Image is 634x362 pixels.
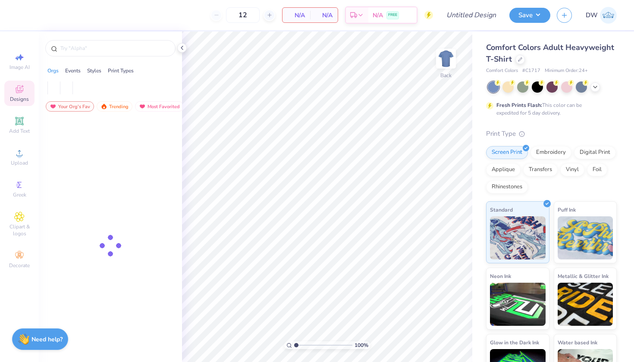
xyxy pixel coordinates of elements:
div: Foil [587,163,607,176]
img: Metallic & Glitter Ink [558,283,613,326]
span: Metallic & Glitter Ink [558,271,609,281]
img: most_fav.gif [139,103,146,109]
div: Events [65,67,81,75]
span: 100 % [355,341,368,349]
div: Digital Print [574,146,616,159]
div: Embroidery [530,146,571,159]
div: Rhinestones [486,181,528,193]
div: Screen Print [486,146,528,159]
input: Untitled Design [439,6,503,24]
div: Orgs [47,67,59,75]
span: Clipart & logos [4,223,35,237]
div: Transfers [523,163,558,176]
span: Image AI [9,64,30,71]
input: Try "Alpha" [60,44,170,53]
span: N/A [288,11,305,20]
span: Designs [10,96,29,103]
input: – – [226,7,260,23]
a: DW [586,7,617,24]
div: Print Type [486,129,617,139]
span: Greek [13,191,26,198]
img: Danica Woods [600,7,617,24]
strong: Fresh Prints Flash: [496,102,542,109]
span: Standard [490,205,513,214]
span: # C1717 [522,67,540,75]
div: Most Favorited [135,101,184,112]
div: Applique [486,163,521,176]
span: Comfort Colors [486,67,518,75]
img: Puff Ink [558,216,613,259]
img: most_fav.gif [50,103,56,109]
span: N/A [315,11,333,20]
span: Neon Ink [490,271,511,281]
img: Neon Ink [490,283,546,326]
button: Save [509,8,550,23]
span: Minimum Order: 24 + [545,67,588,75]
span: Glow in the Dark Ink [490,338,539,347]
div: Print Types [108,67,134,75]
div: Back [440,72,452,79]
div: This color can be expedited for 5 day delivery. [496,101,603,117]
span: N/A [373,11,383,20]
span: FREE [388,12,397,18]
span: Comfort Colors Adult Heavyweight T-Shirt [486,42,614,64]
span: Upload [11,159,28,166]
span: Puff Ink [558,205,576,214]
img: Standard [490,216,546,259]
span: Decorate [9,262,30,269]
span: Water based Ink [558,338,597,347]
div: Vinyl [560,163,584,176]
div: Trending [97,101,132,112]
div: Styles [87,67,101,75]
span: Add Text [9,128,30,134]
span: DW [586,10,598,20]
div: Your Org's Fav [46,101,94,112]
img: trending.gif [100,103,107,109]
img: Back [437,50,455,67]
strong: Need help? [31,335,63,343]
